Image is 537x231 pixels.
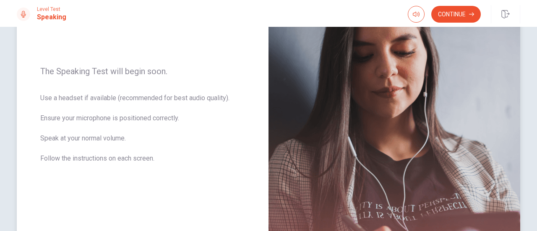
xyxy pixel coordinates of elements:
[40,66,245,76] span: The Speaking Test will begin soon.
[40,93,245,174] span: Use a headset if available (recommended for best audio quality). Ensure your microphone is positi...
[37,12,66,22] h1: Speaking
[431,6,481,23] button: Continue
[37,6,66,12] span: Level Test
